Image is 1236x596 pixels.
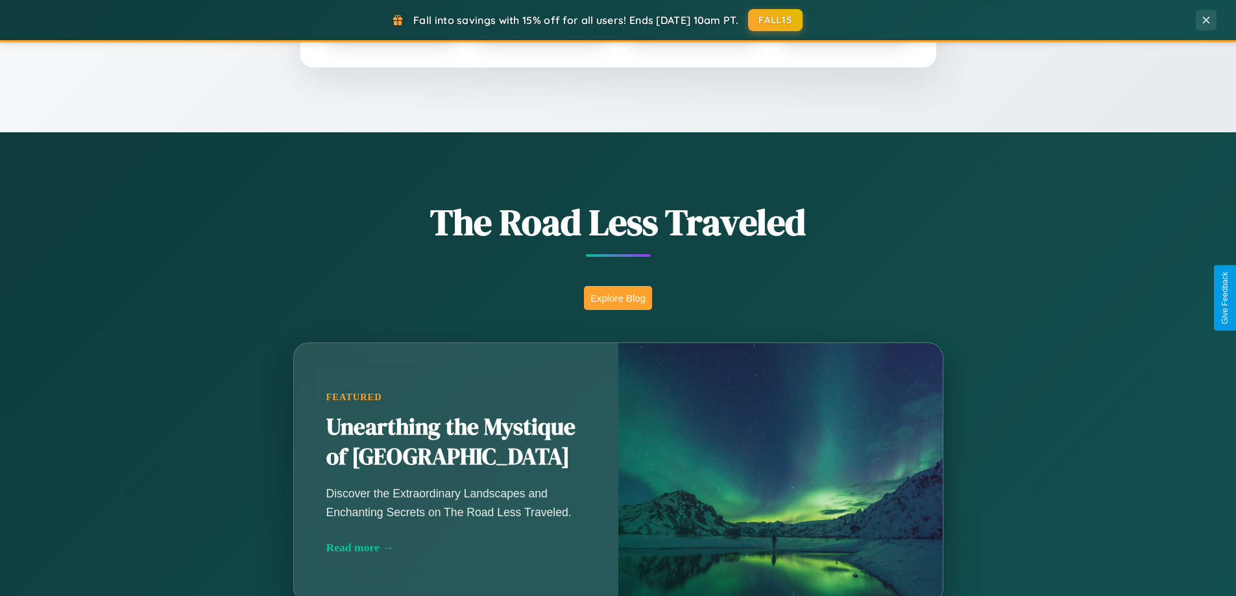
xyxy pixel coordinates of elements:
p: Discover the Extraordinary Landscapes and Enchanting Secrets on The Road Less Traveled. [326,484,586,521]
button: FALL15 [748,9,803,31]
div: Featured [326,392,586,403]
h1: The Road Less Traveled [229,197,1008,247]
span: Fall into savings with 15% off for all users! Ends [DATE] 10am PT. [413,14,738,27]
button: Explore Blog [584,286,652,310]
div: Give Feedback [1220,272,1230,324]
div: Read more → [326,541,586,554]
h2: Unearthing the Mystique of [GEOGRAPHIC_DATA] [326,412,586,472]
